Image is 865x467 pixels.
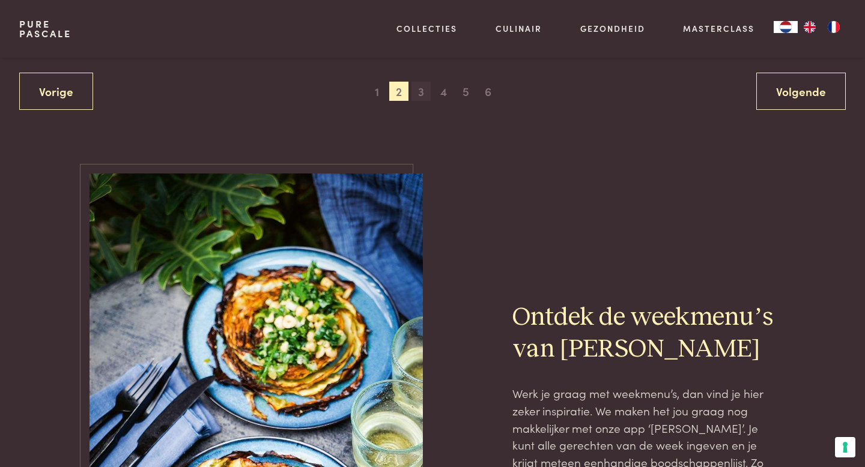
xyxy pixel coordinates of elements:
a: Collecties [396,22,457,35]
a: EN [798,21,822,33]
span: 3 [411,82,431,101]
span: 6 [479,82,498,101]
a: PurePascale [19,19,71,38]
ul: Language list [798,21,846,33]
a: Masterclass [683,22,754,35]
button: Uw voorkeuren voor toestemming voor trackingtechnologieën [835,437,855,457]
span: 1 [367,82,386,101]
a: Volgende [756,73,846,110]
aside: Language selected: Nederlands [774,21,846,33]
a: Culinair [496,22,542,35]
h2: Ontdek de weekmenu’s van [PERSON_NAME] [512,302,775,366]
a: Vorige [19,73,93,110]
span: 5 [457,82,476,101]
div: Language [774,21,798,33]
a: FR [822,21,846,33]
span: 2 [389,82,408,101]
span: 4 [434,82,454,101]
a: Gezondheid [580,22,645,35]
a: NL [774,21,798,33]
